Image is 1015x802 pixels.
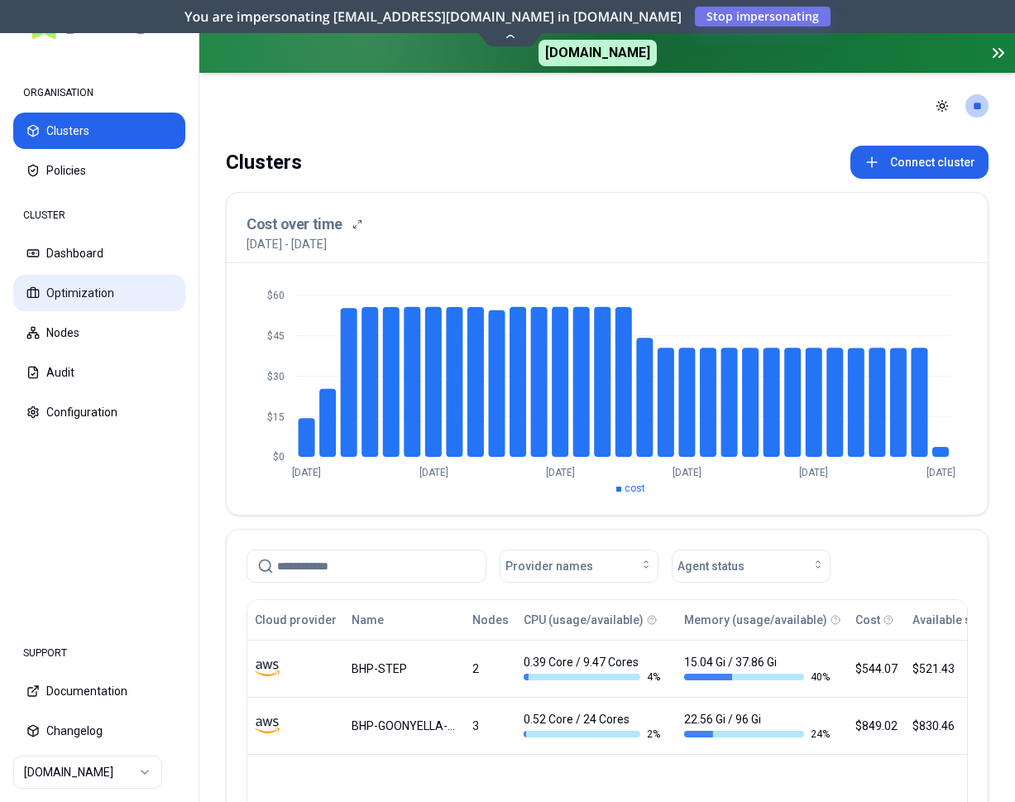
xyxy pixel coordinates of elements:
div: BHP-STEP [352,660,457,677]
button: Agent status [672,550,831,583]
button: Connect cluster [850,146,989,179]
tspan: [DATE] [292,467,321,478]
span: Agent status [677,558,744,574]
div: $544.07 [855,660,898,677]
span: [DOMAIN_NAME] [539,40,657,66]
button: Cloud provider [255,603,337,636]
tspan: $30 [267,371,285,382]
tspan: [DATE] [546,467,575,478]
div: 22.56 Gi / 96 Gi [684,711,830,741]
tspan: $15 [267,411,285,423]
div: BHP-GOONYELLA-PROD [352,718,457,734]
div: SUPPORT [13,636,185,670]
tspan: [DATE] [419,467,448,478]
tspan: $0 [273,451,285,463]
button: Changelog [13,713,185,749]
div: 0.39 Core / 9.47 Cores [524,654,669,684]
tspan: [DATE] [926,467,955,478]
div: 4 % [524,670,669,684]
h3: Cost over time [247,213,342,236]
button: Configuration [13,394,185,430]
button: Name [352,603,384,636]
div: Clusters [226,146,302,179]
img: aws [255,713,280,738]
button: Available savings [912,603,1008,636]
button: CPU (usage/available) [524,603,644,636]
button: Clusters [13,113,185,149]
button: Policies [13,152,185,189]
div: $849.02 [855,718,898,734]
img: aws [255,656,280,681]
button: Optimization [13,275,185,311]
div: 2 % [524,728,669,741]
button: Nodes [13,315,185,351]
button: Provider names [500,550,658,583]
button: Dashboard [13,235,185,271]
div: 2 [472,660,509,677]
div: 40 % [684,670,830,684]
div: ORGANISATION [13,76,185,109]
div: 15.04 Gi / 37.86 Gi [684,654,830,684]
button: Audit [13,354,185,391]
div: CLUSTER [13,199,185,232]
p: [DATE] - [DATE] [247,236,327,252]
div: 24 % [684,728,830,741]
tspan: [DATE] [799,467,828,478]
tspan: $60 [267,290,285,301]
button: Documentation [13,673,185,709]
span: Provider names [505,558,593,574]
button: Memory (usage/available) [684,603,827,636]
tspan: $45 [267,330,285,342]
button: Nodes [472,603,509,636]
div: 3 [472,718,509,734]
div: 0.52 Core / 24 Cores [524,711,669,741]
tspan: [DATE] [673,467,701,478]
button: Cost [855,603,880,636]
span: cost [625,483,645,494]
